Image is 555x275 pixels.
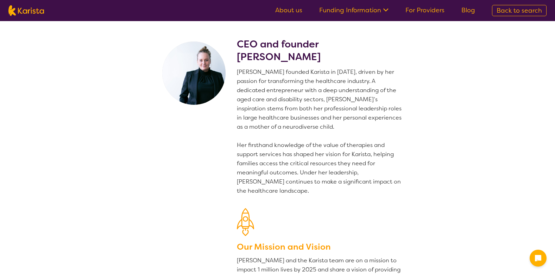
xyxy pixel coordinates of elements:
[405,6,444,14] a: For Providers
[275,6,302,14] a: About us
[319,6,389,14] a: Funding Information
[237,208,254,236] img: Our Mission
[237,38,404,63] h2: CEO and founder [PERSON_NAME]
[461,6,475,14] a: Blog
[497,6,542,15] span: Back to search
[237,68,404,196] p: [PERSON_NAME] founded Karista in [DATE], driven by her passion for transforming the healthcare in...
[8,5,44,16] img: Karista logo
[492,5,547,16] a: Back to search
[237,241,404,253] h3: Our Mission and Vision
